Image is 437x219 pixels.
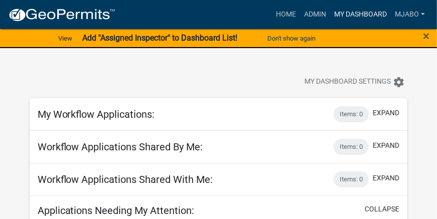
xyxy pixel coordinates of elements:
[297,72,413,92] button: My Dashboard Settingssettings
[54,30,76,47] a: View
[263,30,320,47] button: Don't show again
[373,173,399,183] button: expand
[334,139,369,155] div: Items: 0
[334,106,369,122] div: Items: 0
[300,5,330,24] a: Admin
[330,5,391,24] a: My Dashboard
[393,76,405,88] i: settings
[365,204,399,214] button: collapse
[305,76,391,88] span: My Dashboard Settings
[38,141,203,153] h5: Workflow Applications Shared By Me:
[373,108,399,118] button: expand
[38,173,213,185] h5: Workflow Applications Shared With Me:
[391,5,429,24] a: mjabo
[423,29,429,43] span: ×
[38,204,195,216] h5: Applications Needing My Attention:
[373,140,399,151] button: expand
[38,108,155,120] h5: My Workflow Applications:
[272,5,300,24] a: Home
[334,171,369,187] div: Items: 0
[82,33,237,43] strong: Add "Assigned Inspector" to Dashboard List!
[423,30,429,42] button: Close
